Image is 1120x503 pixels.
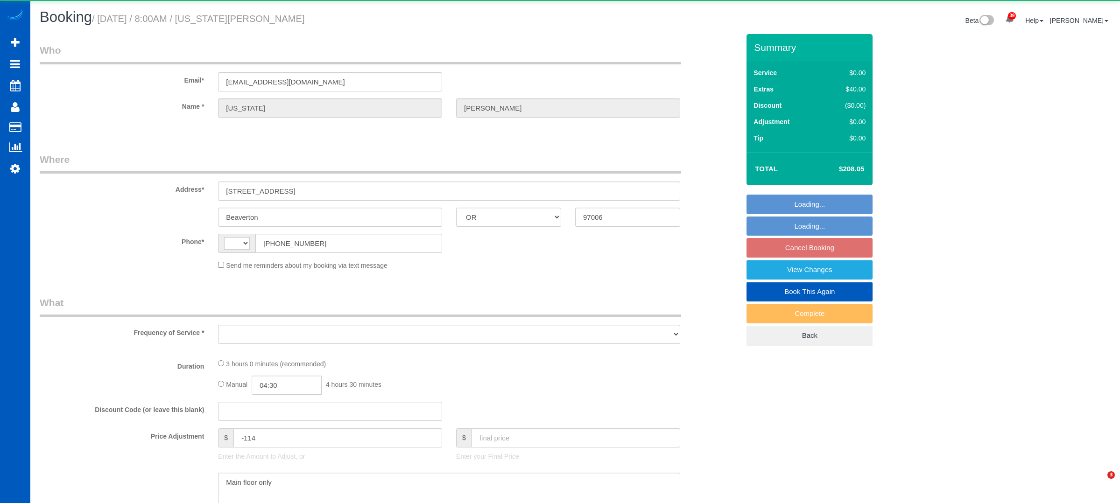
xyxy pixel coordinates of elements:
[255,234,442,253] input: Phone*
[456,428,472,447] span: $
[226,262,387,269] span: Send me reminders about my booking via text message
[825,117,866,126] div: $0.00
[747,282,873,301] a: Book This Again
[33,358,211,371] label: Duration
[754,42,868,53] h3: Summary
[456,98,680,118] input: Last Name*
[218,452,442,461] p: Enter the Amount to Adjust, or
[1025,17,1043,24] a: Help
[40,296,681,317] legend: What
[33,182,211,194] label: Address*
[754,101,782,110] label: Discount
[326,381,381,388] span: 4 hours 30 minutes
[575,208,680,227] input: Zip Code*
[754,133,763,143] label: Tip
[1050,17,1108,24] a: [PERSON_NAME]
[472,428,680,447] input: final price
[40,9,92,25] span: Booking
[825,133,866,143] div: $0.00
[33,72,211,85] label: Email*
[218,428,233,447] span: $
[747,326,873,345] a: Back
[755,165,778,173] strong: Total
[92,14,305,24] small: / [DATE] / 8:00AM / [US_STATE][PERSON_NAME]
[825,84,866,94] div: $40.00
[226,360,326,368] span: 3 hours 0 minutes (recommended)
[965,17,994,24] a: Beta
[33,98,211,111] label: Name *
[33,428,211,441] label: Price Adjustment
[979,15,994,27] img: New interface
[811,165,864,173] h4: $208.05
[218,72,442,91] input: Email*
[33,234,211,246] label: Phone*
[6,9,24,22] img: Automaid Logo
[33,325,211,337] label: Frequency of Service *
[1107,471,1115,479] span: 3
[226,381,247,388] span: Manual
[754,84,774,94] label: Extras
[1000,9,1019,30] a: 39
[754,117,789,126] label: Adjustment
[40,153,681,174] legend: Where
[40,43,681,64] legend: Who
[1008,12,1016,20] span: 39
[825,101,866,110] div: ($0.00)
[747,260,873,279] a: View Changes
[218,208,442,227] input: City*
[1088,471,1111,494] iframe: Intercom live chat
[33,402,211,414] label: Discount Code (or leave this blank)
[456,452,680,461] p: Enter your Final Price
[754,68,777,77] label: Service
[825,68,866,77] div: $0.00
[218,98,442,118] input: First Name*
